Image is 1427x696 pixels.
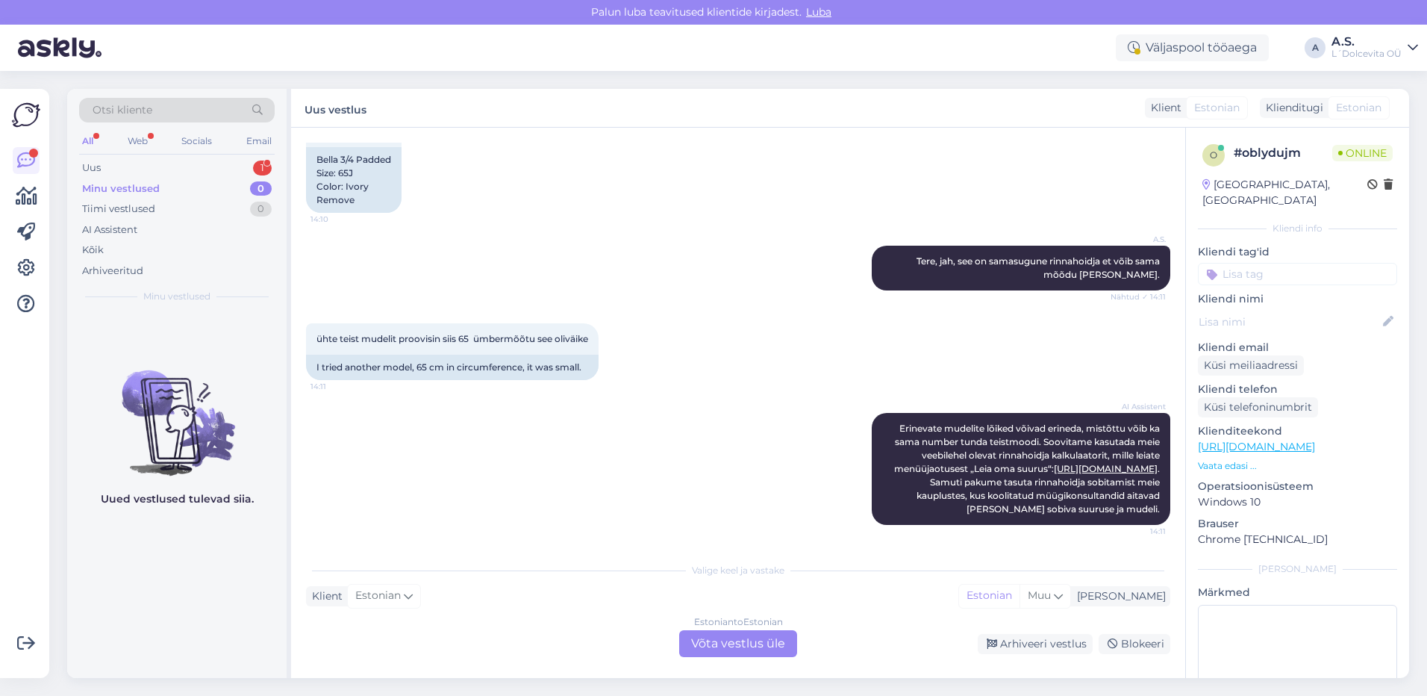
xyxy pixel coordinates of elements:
[1194,100,1240,116] span: Estonian
[1028,588,1051,602] span: Muu
[1210,149,1217,161] span: o
[306,588,343,604] div: Klient
[1331,36,1418,60] a: A.S.L´Dolcevita OÜ
[67,344,287,478] img: No chats
[1198,532,1397,547] p: Chrome [TECHNICAL_ID]
[1331,36,1402,48] div: A.S.
[82,181,160,196] div: Minu vestlused
[79,131,96,151] div: All
[1198,494,1397,510] p: Windows 10
[1305,37,1325,58] div: A
[1198,291,1397,307] p: Kliendi nimi
[1202,177,1367,208] div: [GEOGRAPHIC_DATA], [GEOGRAPHIC_DATA]
[1198,222,1397,235] div: Kliendi info
[959,585,1019,607] div: Estonian
[316,333,588,344] span: ühte teist mudelit proovisin siis 65 ümbermõõtu see oliväike
[1198,382,1397,397] p: Kliendi telefon
[178,131,215,151] div: Socials
[101,491,254,507] p: Uued vestlused tulevad siia.
[1110,291,1166,302] span: Nähtud ✓ 14:11
[1145,100,1181,116] div: Klient
[1332,145,1393,161] span: Online
[802,5,836,19] span: Luba
[1198,340,1397,355] p: Kliendi email
[1198,479,1397,494] p: Operatsioonisüsteem
[694,615,783,629] div: Estonian to Estonian
[243,131,275,151] div: Email
[1110,526,1166,537] span: 14:11
[1198,459,1397,473] p: Vaata edasi ...
[1331,48,1402,60] div: L´Dolcevita OÜ
[253,161,272,175] div: 1
[1071,588,1166,604] div: [PERSON_NAME]
[310,381,366,392] span: 14:11
[1198,562,1397,576] div: [PERSON_NAME]
[894,423,1162,515] span: Erinevate mudelite lõiked võivad erineda, mistõttu võib ka sama number tunda teistmoodi. Soovitam...
[1199,314,1380,330] input: Lisa nimi
[917,255,1162,280] span: Tere, jah, see on samasugune rinnahoidja et võib sama mõõdu [PERSON_NAME].
[978,634,1093,654] div: Arhiveeri vestlus
[306,355,599,380] div: I tried another model, 65 cm in circumference, it was small.
[1198,397,1318,417] div: Küsi telefoninumbrit
[305,98,366,118] label: Uus vestlus
[250,202,272,217] div: 0
[1110,234,1166,245] span: A.S.
[143,290,210,303] span: Minu vestlused
[1198,355,1304,376] div: Küsi meiliaadressi
[1198,423,1397,439] p: Klienditeekond
[1336,100,1381,116] span: Estonian
[1110,401,1166,412] span: AI Assistent
[679,630,797,657] div: Võta vestlus üle
[250,181,272,196] div: 0
[1099,634,1170,654] div: Blokeeri
[12,101,40,129] img: Askly Logo
[1260,100,1323,116] div: Klienditugi
[355,588,401,604] span: Estonian
[82,202,155,217] div: Tiimi vestlused
[125,131,151,151] div: Web
[1198,263,1397,285] input: Lisa tag
[82,264,143,279] div: Arhiveeritud
[1198,440,1315,453] a: [URL][DOMAIN_NAME]
[93,102,152,118] span: Otsi kliente
[82,161,101,175] div: Uus
[82,243,104,258] div: Kõik
[82,223,137,237] div: AI Assistent
[1054,463,1158,474] a: [URL][DOMAIN_NAME]
[306,564,1170,577] div: Valige keel ja vastake
[1234,144,1332,162] div: # oblydujm
[1198,244,1397,260] p: Kliendi tag'id
[310,214,366,225] span: 14:10
[1198,585,1397,600] p: Märkmed
[1116,34,1269,61] div: Väljaspool tööaega
[306,147,402,213] div: Bella 3/4 Padded Size: 65J Color: Ivory Remove
[1198,516,1397,532] p: Brauser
